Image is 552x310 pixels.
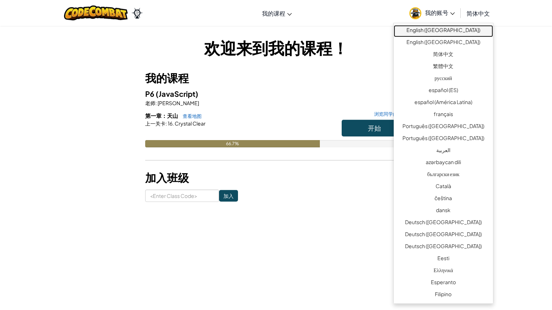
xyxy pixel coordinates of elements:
div: 66.7% [145,140,320,147]
a: français [394,109,493,121]
a: čeština [394,193,493,205]
a: Deutsch ([GEOGRAPHIC_DATA]) [394,217,493,229]
span: 简体中文 [466,9,490,17]
a: 浏览同学的项目 [370,112,407,116]
button: 开始 [342,120,407,136]
a: 简体中文 [463,3,493,23]
a: العربية [394,145,493,157]
input: 加入 [219,190,238,202]
span: P6 [145,89,156,98]
span: [PERSON_NAME] [157,100,199,106]
h3: 我的课程 [145,70,407,86]
span: Crystal Clear [174,120,206,127]
a: 我的课程 [258,3,295,23]
a: español (América Latina) [394,97,493,109]
a: 简体中文 [394,49,493,61]
a: 我的账号 [406,1,458,24]
a: Português ([GEOGRAPHIC_DATA]) [394,133,493,145]
a: Deutsch ([GEOGRAPHIC_DATA]) [394,241,493,253]
a: 查看地图 [179,113,202,119]
span: : [166,120,167,127]
a: español (ES) [394,85,493,97]
a: български език [394,169,493,181]
a: Eesti [394,253,493,265]
a: azərbaycan dili [394,157,493,169]
a: Português ([GEOGRAPHIC_DATA]) [394,121,493,133]
span: 开始 [368,124,381,132]
a: 繁體中文 [394,61,493,73]
h3: 加入班级 [145,170,407,186]
img: CodeCombat logo [64,5,128,20]
a: Ελληνικά [394,265,493,277]
img: Ozaria [131,8,143,19]
a: dansk [394,205,493,217]
a: Filipino [394,289,493,301]
span: 第一章：天山 [145,112,179,119]
a: English ([GEOGRAPHIC_DATA]) [394,37,493,49]
a: Català [394,181,493,193]
input: <Enter Class Code> [145,190,219,202]
a: English ([GEOGRAPHIC_DATA]) [394,25,493,37]
span: 我的课程 [262,9,285,17]
span: (JavaScript) [156,89,198,98]
a: русский [394,73,493,85]
span: 我的账号 [425,9,455,16]
img: avatar [409,7,421,19]
a: Deutsch ([GEOGRAPHIC_DATA]) [394,229,493,241]
span: 上一关卡 [145,120,166,127]
h1: 欢迎来到我的课程！ [145,36,407,59]
span: 老师 [145,100,155,106]
span: : [155,100,157,106]
span: 16. [167,120,174,127]
a: Esperanto [394,277,493,289]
